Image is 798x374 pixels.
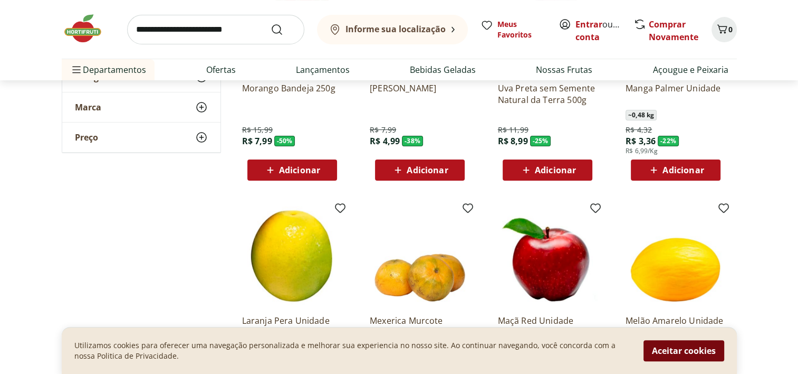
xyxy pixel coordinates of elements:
[575,18,622,43] span: ou
[62,13,114,44] img: Hortifruti
[242,82,342,106] a: Morango Bandeja 250g
[658,136,679,146] span: - 22 %
[631,160,720,181] button: Adicionar
[497,206,598,306] img: Maçã Red Unidade
[626,82,726,106] a: Manga Palmer Unidade
[75,102,101,113] span: Marca
[626,110,657,120] span: ~ 0,48 kg
[497,82,598,106] a: Uva Preta sem Semente Natural da Terra 500g
[62,92,220,122] button: Marca
[75,132,98,143] span: Preço
[536,63,592,76] a: Nossas Frutas
[127,15,304,44] input: search
[242,135,272,147] span: R$ 7,99
[317,15,468,44] button: Informe sua localização
[206,63,236,76] a: Ofertas
[626,135,656,147] span: R$ 3,36
[497,125,528,135] span: R$ 11,99
[626,147,658,155] span: R$ 6,99/Kg
[370,82,470,106] a: [PERSON_NAME]
[296,63,350,76] a: Lançamentos
[407,166,448,174] span: Adicionar
[74,340,631,361] p: Utilizamos cookies para oferecer uma navegação personalizada e melhorar sua experiencia no nosso ...
[662,166,704,174] span: Adicionar
[70,57,146,82] span: Departamentos
[480,19,546,40] a: Meus Favoritos
[242,315,342,338] a: Laranja Pera Unidade
[626,125,652,135] span: R$ 4,32
[370,315,470,338] a: Mexerica Murcote Unidade
[503,160,592,181] button: Adicionar
[70,57,83,82] button: Menu
[274,136,295,146] span: - 50 %
[370,135,400,147] span: R$ 4,99
[375,160,465,181] button: Adicionar
[410,63,476,76] a: Bebidas Geladas
[242,125,273,135] span: R$ 15,99
[728,24,733,34] span: 0
[271,23,296,36] button: Submit Search
[370,125,396,135] span: R$ 7,99
[247,160,337,181] button: Adicionar
[626,315,726,338] a: Melão Amarelo Unidade
[497,19,546,40] span: Meus Favoritos
[62,123,220,152] button: Preço
[530,136,551,146] span: - 25 %
[535,166,576,174] span: Adicionar
[575,18,633,43] a: Criar conta
[626,206,726,306] img: Melão Amarelo Unidade
[345,23,446,35] b: Informe sua localização
[497,315,598,338] a: Maçã Red Unidade
[649,18,698,43] a: Comprar Novamente
[575,18,602,30] a: Entrar
[652,63,728,76] a: Açougue e Peixaria
[242,206,342,306] img: Laranja Pera Unidade
[370,206,470,306] img: Mexerica Murcote Unidade
[497,135,527,147] span: R$ 8,99
[712,17,737,42] button: Carrinho
[643,340,724,361] button: Aceitar cookies
[402,136,423,146] span: - 38 %
[279,166,320,174] span: Adicionar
